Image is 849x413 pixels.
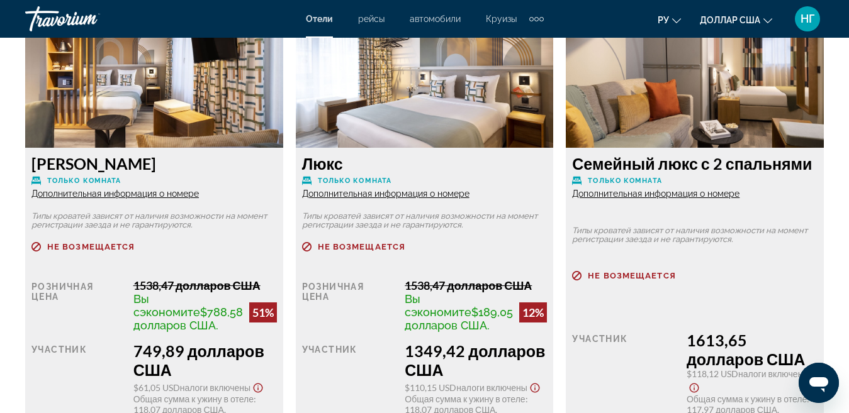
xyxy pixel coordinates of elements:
[31,211,267,229] font: Типы кроватей зависят от наличия возможности на момент регистрации заезда и не гарантируются.
[738,368,809,379] font: Налоги включены
[47,177,121,185] font: Только комната
[358,14,385,24] a: рейсы
[405,306,513,332] font: $189,05 долларов США.
[133,382,180,393] font: $61,05 USD
[180,382,251,393] font: Налоги включены
[31,154,156,173] font: [PERSON_NAME]
[687,368,738,379] font: $118,12 USD
[133,341,264,379] font: 749,89 долларов США
[572,154,812,173] font: Семейный люкс с 2 спальнями
[687,394,807,404] font: Общая сумма к ужину в отеле
[529,9,544,29] button: Дополнительные элементы навигации
[302,189,469,199] font: Дополнительная информация о номере
[318,177,391,185] font: Только комната
[799,363,839,403] iframe: Кнопка запуска окна обмена сообщениями
[31,189,199,199] font: Дополнительная информация о номере
[302,211,537,229] font: Типы кроватей зависят от наличия возможности на момент регистрации заезда и не гарантируются.
[700,15,760,25] font: доллар США
[133,394,254,404] font: Общая сумма к ужину в отеле
[588,177,661,185] font: Только комната
[133,306,243,332] font: $788,58 долларов США.
[405,394,525,404] font: Общая сумма к ужину в отеле
[687,331,805,368] font: 1613,65 долларов США
[306,14,333,24] a: Отели
[31,282,94,302] font: Розничная цена
[25,3,151,35] a: Травориум
[522,306,544,319] font: 12%
[486,14,517,24] a: Круизы
[405,341,545,379] font: 1349,42 долларов США
[31,344,87,355] font: участник
[700,11,772,29] button: Изменить валюту
[318,242,405,251] font: Не возмещается
[47,242,135,251] font: Не возмещается
[572,189,739,199] font: Дополнительная информация о номере
[588,271,675,280] font: Не возмещается
[658,11,681,29] button: Изменить язык
[687,379,702,394] button: Показать отказ от ответственности за налоги и сборы
[250,379,266,394] button: Показать отказ от ответственности за налоги и сборы
[658,15,669,25] font: ру
[456,382,527,393] font: Налоги включены
[527,379,543,394] button: Показать отказ от ответственности за налоги и сборы
[133,278,261,292] font: 1538,47 долларов США
[405,382,456,393] font: $110,15 USD
[302,344,357,355] font: участник
[572,226,807,244] font: Типы кроватей зависят от наличия возможности на момент регистрации заезда и не гарантируются.
[801,12,815,25] font: НГ
[302,154,343,173] font: Люкс
[133,292,200,319] font: Вы сэкономите
[405,292,471,319] font: Вы сэкономите
[791,6,824,32] button: Меню пользователя
[252,306,274,319] font: 51%
[405,278,532,292] font: 1538,47 долларов США
[410,14,461,24] a: автомобили
[302,282,364,302] font: Розничная цена
[572,334,627,344] font: участник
